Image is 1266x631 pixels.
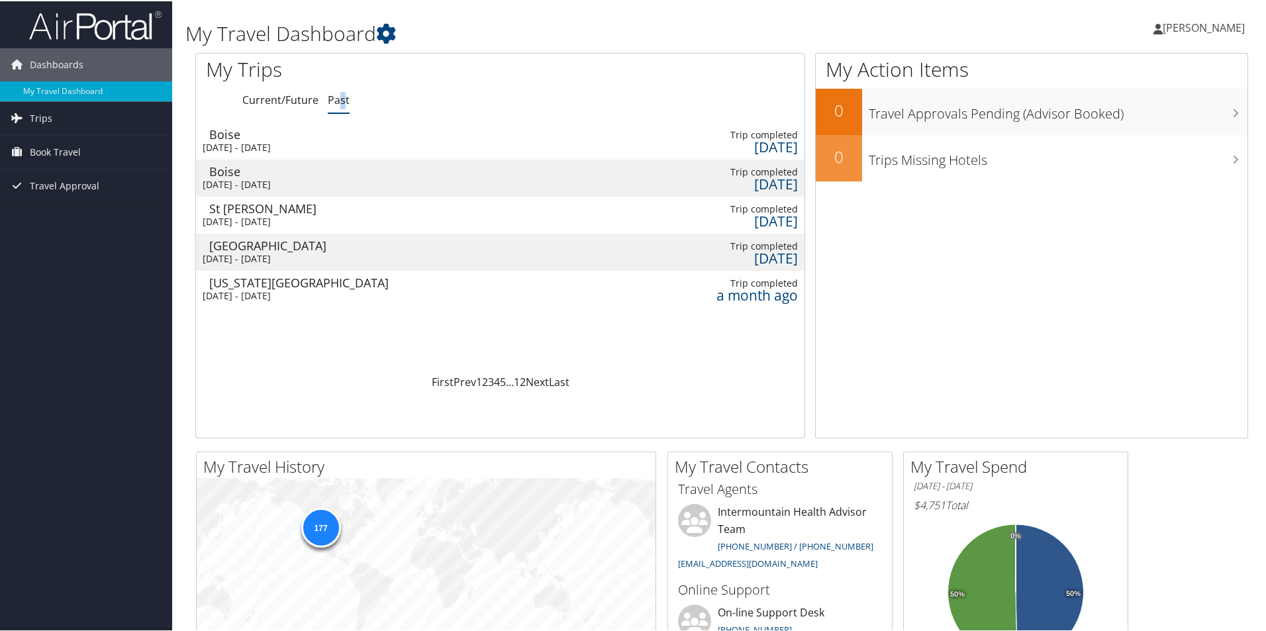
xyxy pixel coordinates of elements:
[667,128,799,140] div: Trip completed
[209,238,596,250] div: [GEOGRAPHIC_DATA]
[506,373,514,388] span: …
[667,202,799,214] div: Trip completed
[203,177,589,189] div: [DATE] - [DATE]
[816,134,1247,180] a: 0Trips Missing Hotels
[500,373,506,388] a: 5
[242,91,318,106] a: Current/Future
[718,539,873,551] a: [PHONE_NUMBER] / [PHONE_NUMBER]
[667,288,799,300] div: a month ago
[494,373,500,388] a: 4
[667,177,799,189] div: [DATE]
[209,127,596,139] div: Boise
[816,144,862,167] h2: 0
[203,215,589,226] div: [DATE] - [DATE]
[869,143,1247,168] h3: Trips Missing Hotels
[488,373,494,388] a: 3
[910,454,1128,477] h2: My Travel Spend
[678,579,882,598] h3: Online Support
[667,214,799,226] div: [DATE]
[869,97,1247,122] h3: Travel Approvals Pending (Advisor Booked)
[1163,19,1245,34] span: [PERSON_NAME]
[667,239,799,251] div: Trip completed
[30,134,81,168] span: Book Travel
[816,87,1247,134] a: 0Travel Approvals Pending (Advisor Booked)
[667,276,799,288] div: Trip completed
[914,479,1118,491] h6: [DATE] - [DATE]
[432,373,454,388] a: First
[667,165,799,177] div: Trip completed
[209,275,596,287] div: [US_STATE][GEOGRAPHIC_DATA]
[203,252,589,264] div: [DATE] - [DATE]
[203,454,656,477] h2: My Travel History
[671,503,889,573] li: Intermountain Health Advisor Team
[30,101,52,134] span: Trips
[476,373,482,388] a: 1
[678,556,818,568] a: [EMAIL_ADDRESS][DOMAIN_NAME]
[482,373,488,388] a: 2
[816,54,1247,82] h1: My Action Items
[29,9,162,40] img: airportal-logo.png
[667,251,799,263] div: [DATE]
[1066,589,1081,597] tspan: 50%
[203,289,589,301] div: [DATE] - [DATE]
[950,589,965,597] tspan: 50%
[328,91,350,106] a: Past
[1153,7,1258,46] a: [PERSON_NAME]
[526,373,549,388] a: Next
[667,140,799,152] div: [DATE]
[514,373,526,388] a: 12
[678,479,882,497] h3: Travel Agents
[914,497,946,511] span: $4,751
[454,373,476,388] a: Prev
[1010,531,1021,539] tspan: 0%
[203,140,589,152] div: [DATE] - [DATE]
[816,98,862,121] h2: 0
[209,201,596,213] div: St [PERSON_NAME]
[914,497,1118,511] h6: Total
[301,507,340,546] div: 177
[209,164,596,176] div: Boise
[30,47,83,80] span: Dashboards
[549,373,569,388] a: Last
[675,454,892,477] h2: My Travel Contacts
[185,19,901,46] h1: My Travel Dashboard
[30,168,99,201] span: Travel Approval
[206,54,541,82] h1: My Trips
